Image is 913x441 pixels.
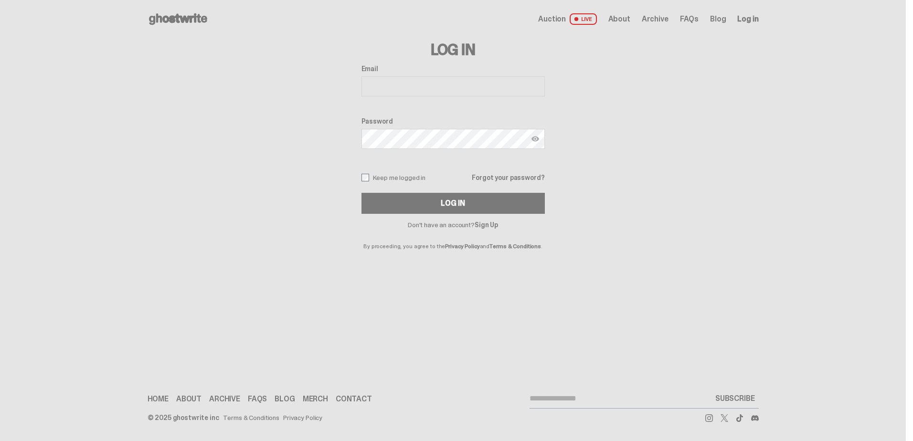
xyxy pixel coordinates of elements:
[680,15,699,23] a: FAQs
[336,395,372,403] a: Contact
[275,395,295,403] a: Blog
[538,15,566,23] span: Auction
[361,193,545,214] button: Log In
[148,395,169,403] a: Home
[642,15,669,23] a: Archive
[489,242,541,250] a: Terms & Conditions
[475,220,498,229] a: Sign Up
[303,395,328,403] a: Merch
[361,65,545,73] label: Email
[538,13,596,25] a: Auction LIVE
[148,414,219,421] div: © 2025 ghostwrite inc
[531,135,539,143] img: Show password
[570,13,597,25] span: LIVE
[361,174,369,181] input: Keep me logged in
[361,42,545,57] h3: Log In
[223,414,279,421] a: Terms & Conditions
[361,117,545,125] label: Password
[710,15,726,23] a: Blog
[608,15,630,23] a: About
[711,389,759,408] button: SUBSCRIBE
[176,395,202,403] a: About
[209,395,240,403] a: Archive
[283,414,322,421] a: Privacy Policy
[361,221,545,228] p: Don't have an account?
[248,395,267,403] a: FAQs
[441,199,465,207] div: Log In
[472,174,544,181] a: Forgot your password?
[361,174,426,181] label: Keep me logged in
[361,228,545,249] p: By proceeding, you agree to the and .
[737,15,758,23] a: Log in
[445,242,479,250] a: Privacy Policy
